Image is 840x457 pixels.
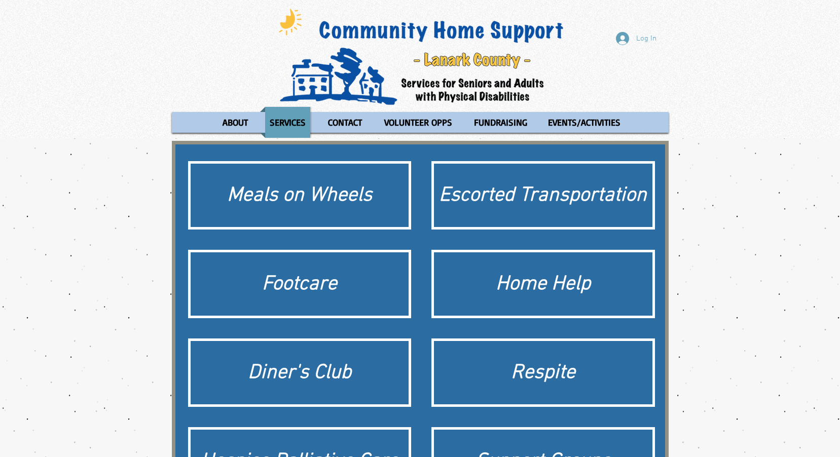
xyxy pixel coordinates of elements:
[188,338,412,407] a: Diner's Club
[196,181,404,210] div: Meals on Wheels
[260,107,315,138] a: SERVICES
[212,107,258,138] a: ABOUT
[609,29,664,48] button: Log In
[633,33,660,44] span: Log In
[265,107,310,138] p: SERVICES
[439,359,647,387] div: Respite
[196,270,404,298] div: Footcare
[188,161,412,230] a: Meals on Wheels
[469,107,532,138] p: FUNDRAISING
[188,250,412,318] a: Footcare
[439,181,647,210] div: Escorted Transportation
[543,107,625,138] p: EVENTS/ACTIVITIES
[431,338,655,407] a: Respite
[375,107,462,138] a: VOLUNTEER OPPS
[318,107,372,138] a: CONTACT
[431,161,655,230] a: Escorted Transportation
[538,107,630,138] a: EVENTS/ACTIVITIES
[380,107,457,138] p: VOLUNTEER OPPS
[439,270,647,298] div: Home Help
[172,107,669,138] nav: Site
[464,107,536,138] a: FUNDRAISING
[218,107,252,138] p: ABOUT
[431,250,655,318] a: Home Help
[196,359,404,387] div: Diner's Club
[323,107,367,138] p: CONTACT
